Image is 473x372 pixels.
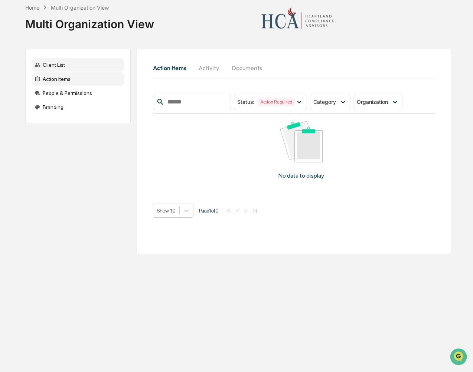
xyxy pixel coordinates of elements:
[192,59,226,77] button: Activity
[52,125,90,131] a: Powered byPylon
[153,59,192,77] button: Action Items
[313,99,336,105] span: Category
[4,90,51,104] a: 🖐️Preclearance
[449,348,469,368] iframe: Open customer support
[126,59,135,68] button: Start new chat
[32,72,124,86] div: Action Items
[74,126,90,131] span: Pylon
[260,6,335,31] img: Heartland Compliance Advisors
[237,99,254,105] span: Status :
[153,59,435,77] div: activity tabs
[234,207,241,214] button: <
[357,99,388,105] span: Organization
[226,59,268,77] button: Documents
[4,105,50,118] a: 🔎Data Lookup
[7,57,21,70] img: 1746055101610-c473b297-6a78-478c-a979-82029cc54cd1
[25,57,122,64] div: Start new chat
[54,94,60,100] div: 🗄️
[242,207,250,214] button: >
[15,108,47,115] span: Data Lookup
[25,11,154,31] div: Multi Organization View
[7,16,135,27] p: How can we help?
[257,98,295,106] div: Action Required
[61,93,92,101] span: Attestations
[7,108,13,114] div: 🔎
[278,172,324,179] p: No data to display
[25,4,39,11] div: Home
[7,94,13,100] div: 🖐️
[15,93,48,101] span: Preclearance
[51,90,95,104] a: 🗄️Attestations
[199,208,219,214] span: Page 1 of 0
[32,86,124,100] div: People & Permissions
[251,207,259,214] button: >|
[25,64,94,70] div: We're available if you need us!
[51,4,109,11] div: Multi Organization View
[224,207,233,214] button: |<
[32,58,124,72] div: Client List
[32,101,124,114] div: Branding
[280,121,323,162] img: No data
